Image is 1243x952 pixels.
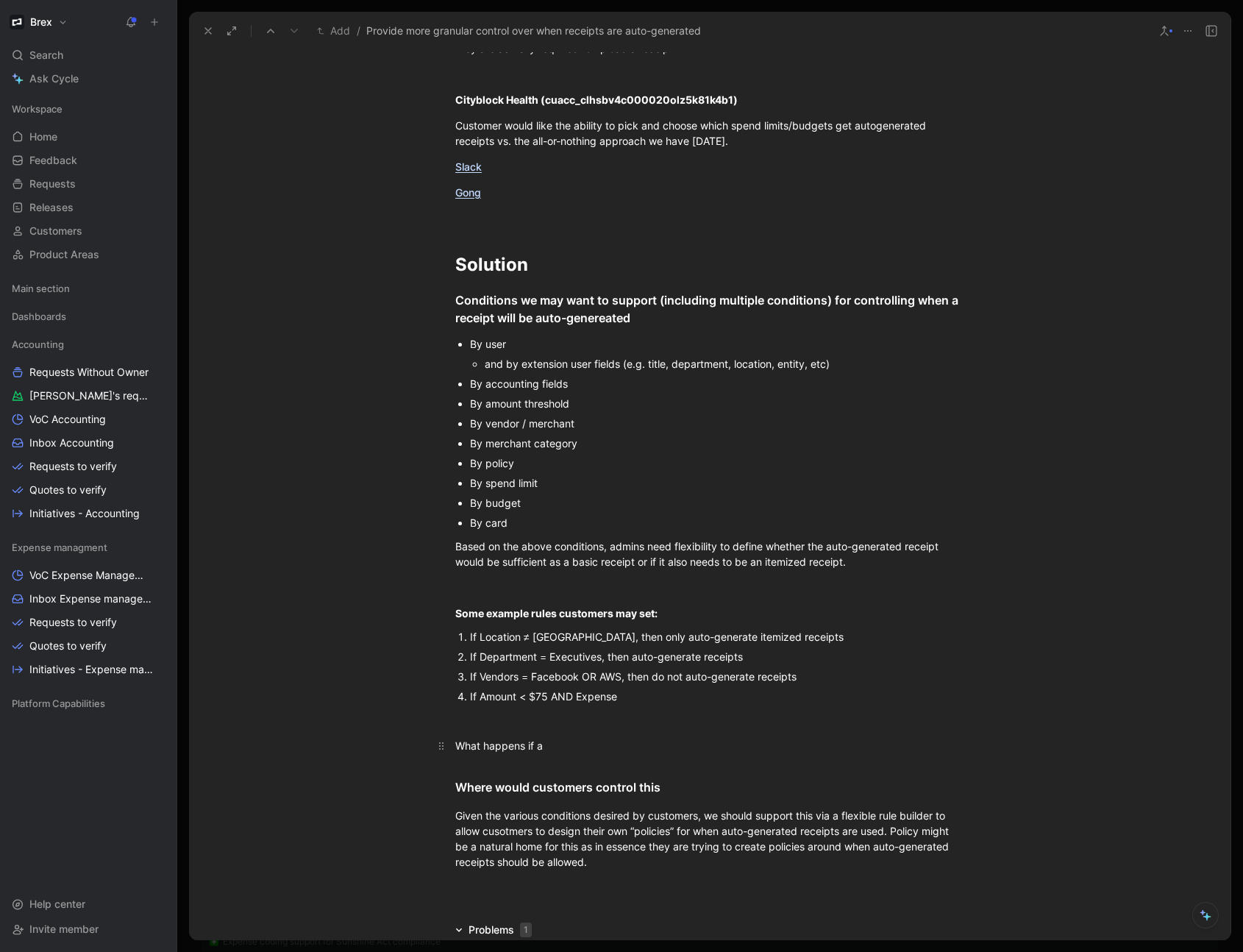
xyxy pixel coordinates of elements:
span: Requests [29,177,76,191]
div: Dashboards [6,305,171,332]
div: Invite member [6,918,171,940]
span: Initiatives - Expense management [29,662,154,677]
a: Slack [455,160,482,173]
div: Platform Capabilities [6,692,171,719]
span: Platform Capabilities [12,696,105,711]
a: Home [6,126,171,148]
a: Inbox Expense management [6,588,171,610]
strong: Some example rules customers may set: [455,607,658,619]
a: Initiatives - Expense management [6,658,171,681]
span: Accounting [12,337,64,352]
div: If Amount < $75 AND Expense [470,689,964,704]
span: Initiatives - Accounting [29,506,140,521]
span: VoC Expense Management [29,568,151,583]
a: Requests [6,173,171,195]
span: Product Areas [29,247,99,262]
span: Customer would like the ability to pick and choose which spend limits/budgets get autogenerated r... [455,119,929,147]
a: Quotes to verify [6,635,171,657]
span: Quotes to verify [29,483,107,497]
span: VoC Accounting [29,412,106,427]
a: Requests Without Owner [6,361,171,383]
span: Help center [29,898,85,910]
div: Platform Capabilities [6,692,171,714]
div: AccountingRequests Without Owner[PERSON_NAME]'s requestsVoC AccountingInbox AccountingRequests to... [6,333,171,525]
div: Where would customers control this [455,778,964,796]
div: By policy [470,455,964,471]
a: Ask Cycle [6,68,171,90]
div: Problems1 [449,921,538,939]
span: Inbox Expense management [29,592,152,606]
span: Ask Cycle [29,70,79,88]
span: Requests to verify [29,459,117,474]
span: Dashboards [12,309,66,324]
span: Inbox Accounting [29,436,114,450]
div: By user [470,336,964,352]
span: Workspace [12,102,63,116]
a: Requests to verify [6,611,171,633]
span: Provide more granular control over when receipts are auto-generated [366,22,701,40]
h1: Brex [30,15,52,29]
span: Customers [29,224,82,238]
div: Main section [6,277,171,299]
a: Gong [455,186,481,199]
div: If Vendors = Facebook OR AWS, then do not auto-generate receipts [470,669,964,684]
span: Home [29,129,57,144]
div: Main section [6,277,171,304]
div: Accounting [6,333,171,355]
span: Feedback [29,153,77,168]
div: Search [6,44,171,66]
span: Releases [29,200,74,215]
div: Problems [469,921,514,939]
a: Product Areas [6,244,171,266]
div: Conditions we may want to support (including multiple conditions) for controlling when a receipt ... [455,291,964,327]
div: Expense managmentVoC Expense ManagementInbox Expense managementRequests to verifyQuotes to verify... [6,536,171,681]
a: Inbox Accounting [6,432,171,454]
div: What happens if a [455,738,964,753]
div: By vendor / merchant [470,416,964,431]
a: Quotes to verify [6,479,171,501]
a: Requests to verify [6,455,171,477]
a: Initiatives - Accounting [6,502,171,525]
div: If Location ≠ [GEOGRAPHIC_DATA], then only auto-generate itemized receipts [470,629,964,644]
span: Expense managment [12,540,107,555]
a: Releases [6,196,171,219]
span: Cityblock Health (cuacc_clhsbv4c000020olz5k81k4b1) [455,93,738,106]
span: / [357,22,360,40]
div: Given the various conditions desired by customers, we should support this via a flexible rule bui... [455,808,964,870]
div: By accounting fields [470,376,964,391]
div: and by extension user fields (e.g. title, department, location, entity, etc) [485,356,964,372]
div: By card [470,515,964,530]
div: If Department = Executives, then auto-generate receipts [470,649,964,664]
a: Customers [6,220,171,242]
div: Workspace [6,98,171,120]
div: By amount threshold [470,396,964,411]
div: Dashboards [6,305,171,327]
div: 1 [520,923,532,937]
div: By budget [470,495,964,511]
img: Brex [10,15,24,29]
div: Expense managment [6,536,171,558]
span: Main section [12,281,70,296]
div: By merchant category [470,436,964,451]
span: [PERSON_NAME]'s requests [29,388,152,403]
a: VoC Accounting [6,408,171,430]
div: Based on the above conditions, admins need flexibility to define whether the auto-generated recei... [455,539,964,569]
span: Quotes to verify [29,639,107,653]
button: BrexBrex [6,12,71,32]
div: By spend limit [470,475,964,491]
div: Help center [6,893,171,915]
span: Solution [455,254,528,275]
a: Feedback [6,149,171,171]
button: Add [313,22,354,40]
span: Requests Without Owner [29,365,149,380]
span: Search [29,46,63,64]
a: [PERSON_NAME]'s requests [6,385,171,407]
span: Invite member [29,923,99,935]
span: Requests to verify [29,615,117,630]
a: VoC Expense Management [6,564,171,586]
